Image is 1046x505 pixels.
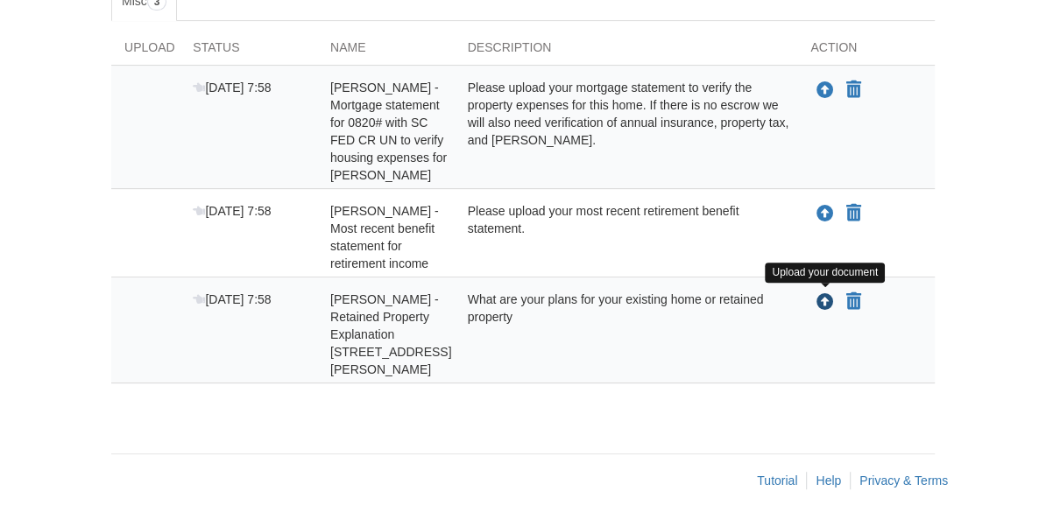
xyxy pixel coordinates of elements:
a: Privacy & Terms [859,473,948,487]
div: Description [455,39,798,65]
button: Declare Earl Miller - Mortgage statement for 0820# with SC FED CR UN to verify housing expenses f... [845,80,863,101]
div: Name [317,39,455,65]
button: Declare Earl Miller - Most recent benefit statement for retirement income not applicable [845,203,863,224]
div: Please upload your mortgage statement to verify the property expenses for this home. If there is ... [455,79,798,184]
span: [PERSON_NAME] - Most recent benefit statement for retirement income [330,204,439,270]
span: [DATE] 7:58 [193,204,271,218]
a: Tutorial [757,473,797,487]
div: What are your plans for your existing home or retained property [455,291,798,378]
span: [DATE] 7:58 [193,292,271,306]
button: Upload Earl Miller - Mortgage statement for 0820# with SC FED CR UN to verify housing expenses fo... [815,79,836,102]
button: Upload Earl Miller - Most recent benefit statement for retirement income [815,202,836,225]
button: Upload Earl Miller - Retained Property Explanation 5179 Elba Drive N. Charleston, SC 29418 [815,291,836,313]
div: Upload your document [765,263,885,283]
div: Please upload your most recent retirement benefit statement. [455,202,798,272]
div: Status [180,39,317,65]
div: Upload [111,39,180,65]
button: Declare Earl Miller - Retained Property Explanation 5179 Elba Drive N. Charleston, SC 29418 not a... [845,291,863,312]
span: [PERSON_NAME] - Mortgage statement for 0820# with SC FED CR UN to verify housing expenses for [PE... [330,81,447,182]
div: Action [797,39,935,65]
span: [DATE] 7:58 [193,81,271,95]
span: [PERSON_NAME] - Retained Property Explanation [STREET_ADDRESS][PERSON_NAME] [330,292,451,376]
a: Help [816,473,841,487]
